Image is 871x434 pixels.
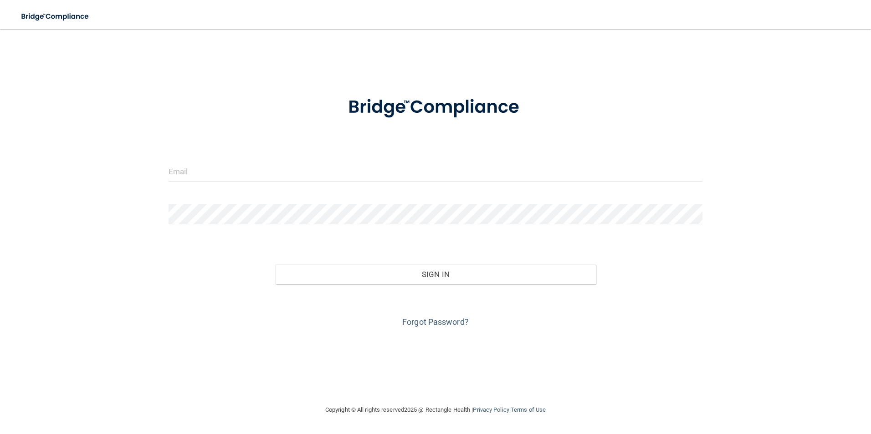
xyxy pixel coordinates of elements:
[713,369,860,406] iframe: Drift Widget Chat Controller
[14,7,97,26] img: bridge_compliance_login_screen.278c3ca4.svg
[473,406,509,413] a: Privacy Policy
[275,264,596,284] button: Sign In
[269,395,602,424] div: Copyright © All rights reserved 2025 @ Rectangle Health | |
[511,406,546,413] a: Terms of Use
[329,84,542,131] img: bridge_compliance_login_screen.278c3ca4.svg
[402,317,469,327] a: Forgot Password?
[169,161,703,182] input: Email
